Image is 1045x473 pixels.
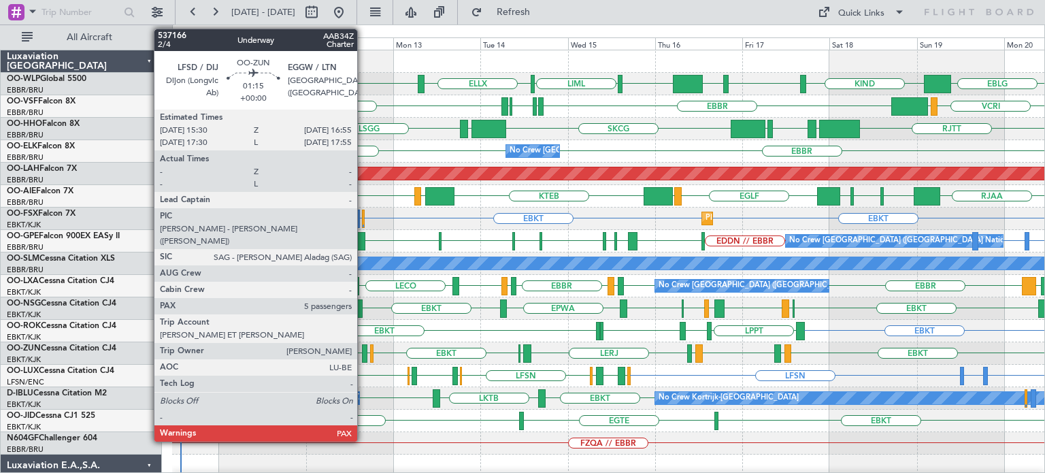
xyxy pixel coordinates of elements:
div: Quick Links [838,7,884,20]
span: D-IBLU [7,389,33,397]
span: OO-LXA [7,277,39,285]
a: OO-GPEFalcon 900EX EASy II [7,232,120,240]
div: No Crew [GEOGRAPHIC_DATA] ([GEOGRAPHIC_DATA] National) [222,231,450,251]
a: OO-LXACessna Citation CJ4 [7,277,114,285]
div: Planned Maint Kortrijk-[GEOGRAPHIC_DATA] [706,208,864,229]
div: No Crew [GEOGRAPHIC_DATA] ([GEOGRAPHIC_DATA] National) [510,141,737,161]
a: OO-ELKFalcon 8X [7,142,75,150]
a: EBKT/KJK [7,310,41,320]
div: Sun 12 [306,37,393,50]
span: OO-WLP [7,75,40,83]
div: Planned Maint [GEOGRAPHIC_DATA] ([GEOGRAPHIC_DATA]) [175,186,389,206]
div: Fri 10 [131,37,218,50]
a: OO-ROKCessna Citation CJ4 [7,322,116,330]
div: Fri 17 [742,37,829,50]
a: OO-SLMCessna Citation XLS [7,255,115,263]
a: EBKT/KJK [7,399,41,410]
div: Tue 14 [480,37,567,50]
span: N604GF [7,434,39,442]
div: No Crew [GEOGRAPHIC_DATA] ([GEOGRAPHIC_DATA] National) [789,231,1017,251]
input: Trip Number [42,2,120,22]
a: EBBR/BRU [7,242,44,252]
a: OO-HHOFalcon 8X [7,120,80,128]
a: OO-LUXCessna Citation CJ4 [7,367,114,375]
a: EBBR/BRU [7,108,44,118]
a: OO-LAHFalcon 7X [7,165,77,173]
div: Sat 11 [219,37,306,50]
div: Mon 13 [393,37,480,50]
span: OO-ZUN [7,344,41,353]
div: No Crew [GEOGRAPHIC_DATA] ([GEOGRAPHIC_DATA] National) [659,276,886,296]
button: All Aircraft [15,27,148,48]
a: EBBR/BRU [7,175,44,185]
span: OO-SLM [7,255,39,263]
button: Refresh [465,1,546,23]
span: All Aircraft [35,33,144,42]
span: OO-AIE [7,187,36,195]
button: Quick Links [811,1,912,23]
a: OO-JIDCessna CJ1 525 [7,412,95,420]
a: EBKT/KJK [7,355,41,365]
span: OO-NSG [7,299,41,308]
a: EBBR/BRU [7,130,44,140]
span: OO-LAH [7,165,39,173]
a: N604GFChallenger 604 [7,434,97,442]
span: OO-FSX [7,210,38,218]
a: OO-ZUNCessna Citation CJ4 [7,344,116,353]
a: EBKT/KJK [7,422,41,432]
a: LFSN/ENC [7,377,44,387]
div: [DATE] [175,27,198,39]
div: Sun 19 [917,37,1004,50]
span: OO-LUX [7,367,39,375]
div: No Crew Kortrijk-[GEOGRAPHIC_DATA] [659,388,799,408]
a: EBBR/BRU [7,197,44,208]
a: EBKT/KJK [7,332,41,342]
span: OO-JID [7,412,35,420]
a: EBKT/KJK [7,220,41,230]
a: OO-FSXFalcon 7X [7,210,76,218]
span: OO-VSF [7,97,38,105]
span: Refresh [485,7,542,17]
span: OO-ELK [7,142,37,150]
span: [DATE] - [DATE] [231,6,295,18]
div: Owner [GEOGRAPHIC_DATA]-[GEOGRAPHIC_DATA] [182,388,366,408]
a: OO-AIEFalcon 7X [7,187,73,195]
span: OO-GPE [7,232,39,240]
div: Thu 16 [655,37,742,50]
a: EBBR/BRU [7,444,44,455]
a: OO-VSFFalcon 8X [7,97,76,105]
a: EBKT/KJK [7,287,41,297]
span: OO-HHO [7,120,42,128]
a: D-IBLUCessna Citation M2 [7,389,107,397]
a: EBBR/BRU [7,85,44,95]
span: OO-ROK [7,322,41,330]
div: Sat 18 [829,37,916,50]
a: EBBR/BRU [7,152,44,163]
div: Wed 15 [568,37,655,50]
a: OO-WLPGlobal 5500 [7,75,86,83]
a: OO-NSGCessna Citation CJ4 [7,299,116,308]
a: EBBR/BRU [7,265,44,275]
